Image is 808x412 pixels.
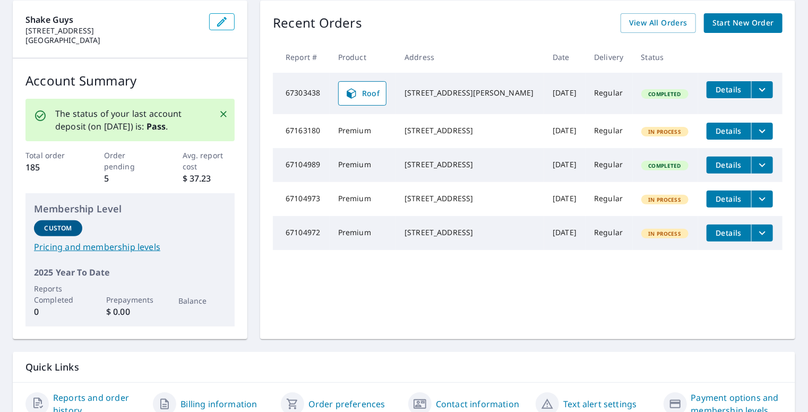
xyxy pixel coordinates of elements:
td: Regular [586,114,632,148]
th: Delivery [586,41,632,73]
p: Prepayments [106,294,154,305]
td: [DATE] [544,114,586,148]
td: Regular [586,182,632,216]
b: Pass [147,121,166,132]
p: Reports Completed [34,283,82,305]
p: $ 0.00 [106,305,154,318]
p: Custom [44,224,72,233]
span: Roof [345,87,380,100]
a: View All Orders [621,13,696,33]
a: Pricing and membership levels [34,241,226,253]
p: Account Summary [25,71,235,90]
button: filesDropdownBtn-67104972 [751,225,773,242]
button: filesDropdownBtn-67104989 [751,157,773,174]
button: Close [217,107,230,121]
span: Completed [642,162,687,169]
a: Order preferences [308,398,385,410]
p: [STREET_ADDRESS] [25,26,201,36]
span: Details [713,160,745,170]
div: [STREET_ADDRESS][PERSON_NAME] [405,88,536,98]
p: [GEOGRAPHIC_DATA] [25,36,201,45]
p: Avg. report cost [183,150,235,172]
span: Details [713,194,745,204]
a: Billing information [180,398,257,410]
span: Completed [642,90,687,98]
td: [DATE] [544,73,586,114]
span: Details [713,228,745,238]
th: Product [330,41,396,73]
div: [STREET_ADDRESS] [405,227,536,238]
button: detailsBtn-67104973 [707,191,751,208]
p: Order pending [104,150,157,172]
td: Premium [330,216,396,250]
a: Start New Order [704,13,783,33]
a: Roof [338,81,387,106]
p: 0 [34,305,82,318]
div: [STREET_ADDRESS] [405,159,536,170]
th: Report # [273,41,330,73]
p: Total order [25,150,78,161]
td: [DATE] [544,182,586,216]
td: 67104973 [273,182,330,216]
span: View All Orders [629,16,687,30]
button: detailsBtn-67104972 [707,225,751,242]
td: Regular [586,148,632,182]
th: Status [633,41,698,73]
td: 67104972 [273,216,330,250]
p: Recent Orders [273,13,362,33]
p: Quick Links [25,360,783,374]
td: Premium [330,148,396,182]
td: 67303438 [273,73,330,114]
p: Balance [178,295,227,306]
button: filesDropdownBtn-67163180 [751,123,773,140]
button: detailsBtn-67104989 [707,157,751,174]
span: Details [713,126,745,136]
span: Start New Order [712,16,774,30]
p: 5 [104,172,157,185]
div: [STREET_ADDRESS] [405,125,536,136]
a: Contact information [436,398,519,410]
p: 2025 Year To Date [34,266,226,279]
a: Text alert settings [563,398,637,410]
th: Date [544,41,586,73]
button: filesDropdownBtn-67303438 [751,81,773,98]
td: Regular [586,216,632,250]
button: detailsBtn-67163180 [707,123,751,140]
p: 185 [25,161,78,174]
span: Details [713,84,745,95]
td: [DATE] [544,148,586,182]
p: Shake Guys [25,13,201,26]
td: Regular [586,73,632,114]
p: Membership Level [34,202,226,216]
span: In Process [642,128,688,135]
th: Address [396,41,544,73]
div: [STREET_ADDRESS] [405,193,536,204]
span: In Process [642,196,688,203]
span: In Process [642,230,688,237]
td: 67163180 [273,114,330,148]
td: [DATE] [544,216,586,250]
button: detailsBtn-67303438 [707,81,751,98]
td: Premium [330,114,396,148]
p: $ 37.23 [183,172,235,185]
p: The status of your last account deposit (on [DATE]) is: . [55,107,206,133]
td: Premium [330,182,396,216]
button: filesDropdownBtn-67104973 [751,191,773,208]
td: 67104989 [273,148,330,182]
